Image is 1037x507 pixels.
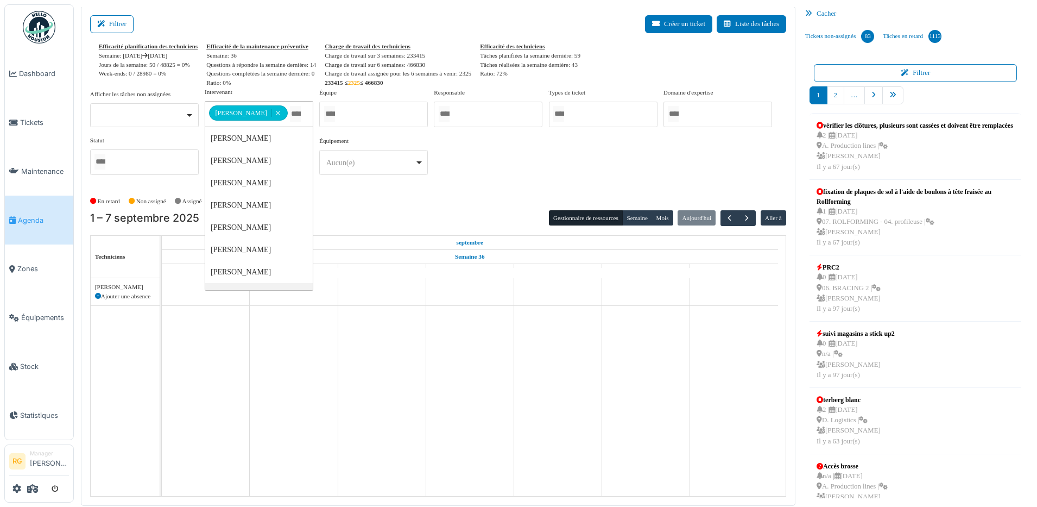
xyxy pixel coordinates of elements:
a: 6 septembre 2025 [635,264,656,278]
div: Semaine: 36 [206,51,316,60]
a: Agenda [5,196,73,245]
div: terberg blanc [817,395,881,405]
a: Statistiques [5,391,73,440]
label: Responsable [434,88,465,97]
button: Mois [652,210,673,226]
a: Maintenance [5,147,73,196]
div: Accès brosse [817,461,888,471]
a: suivi magasins a stick up2 0 |[DATE] n/a | [PERSON_NAME]Il y a 97 jour(s) [814,326,897,383]
div: Ajouter une absence [95,292,155,301]
div: Charge de travail des techniciens [325,42,471,51]
button: Filtrer [814,64,1017,82]
div: Tâches réalisées la semaine dernière: 43 [480,60,580,70]
label: Équipement [319,136,349,146]
a: 4 septembre 2025 [460,264,479,278]
a: PRC2 0 |[DATE] 06. BRACING 2 | [PERSON_NAME]Il y a 97 jour(s) [814,260,883,317]
div: vérifier les clôtures, plusieurs sont cassées et doivent être remplacées [817,121,1013,130]
div: 2 | [DATE] D. Logistics | [PERSON_NAME] Il y a 63 jour(s) [817,405,881,447]
span: Techniciens [95,253,125,260]
div: [PERSON_NAME]-rica [205,283,313,305]
button: Gestionnaire de ressources [549,210,623,226]
div: Jours de la semaine: 50 / 48825 = 0% [99,60,198,70]
span: Tickets [20,117,69,128]
button: Aller à [761,210,786,226]
div: Manager [30,449,69,458]
div: 2 | [DATE] A. Production lines | [PERSON_NAME] Il y a 67 jour(s) [817,130,1013,172]
div: Efficacité planification des techniciens [99,42,198,51]
button: Semaine [622,210,652,226]
a: 1 septembre 2025 [195,264,216,278]
span: Zones [17,264,69,274]
button: Créer un ticket [645,15,712,33]
a: 1 [810,86,827,104]
input: Tous [439,106,450,122]
div: [PERSON_NAME] [205,127,313,149]
a: RG Manager[PERSON_NAME] [9,449,69,475]
div: [PERSON_NAME] [205,216,313,239]
a: 7 septembre 2025 [723,264,745,278]
div: Questions complétées la semaine dernière: 0 [206,69,316,78]
label: Statut [90,136,104,145]
div: suivi magasins a stick up2 [817,329,895,339]
div: [PERSON_NAME] [205,239,313,261]
div: [PERSON_NAME] [205,261,313,283]
label: Types de ticket [549,88,586,97]
a: 2 [827,86,844,104]
nav: pager [810,86,1021,113]
div: PRC2 [817,262,881,272]
label: En retard [98,197,120,206]
span: Dashboard [19,68,69,79]
a: Liste des tâches [717,15,786,33]
label: Équipe [319,88,337,97]
div: Efficacité des techniciens [480,42,580,51]
div: [PERSON_NAME] [209,105,287,121]
div: [PERSON_NAME] [205,149,313,172]
span: Stock [20,361,69,372]
div: Charge de travail assignée pour les 6 semaines à venir: 2325 [325,69,471,78]
input: Tous [290,106,301,122]
span: Maintenance [21,166,69,177]
input: Tous [324,106,335,122]
button: Aujourd'hui [678,210,716,226]
div: 0 | [DATE] 06. BRACING 2 | [PERSON_NAME] Il y a 97 jour(s) [817,272,881,314]
button: Suivant [738,210,756,226]
h2: 1 – 7 septembre 2025 [90,212,199,225]
a: fixation de plaques de sol à l'aide de boulons à tête fraisée au Rollforming 1 |[DATE] 07. ROLFOR... [814,184,1017,251]
a: 1 septembre 2025 [454,236,486,249]
a: Dashboard [5,49,73,98]
div: [PERSON_NAME] [205,194,313,216]
div: fixation de plaques de sol à l'aide de boulons à tête fraisée au Rollforming [817,187,1014,206]
div: Cacher [801,6,1030,22]
button: Précédent [720,210,738,226]
input: Tous [668,106,679,122]
div: Efficacité de la maintenance préventive [206,42,316,51]
div: 1113 [928,30,941,43]
div: Ratio: 0% [206,78,316,87]
li: RG [9,453,26,470]
a: Zones [5,245,73,293]
div: 233415 ≤ ≤ 466830 [325,78,471,87]
div: Charge de travail sur 3 semaines: 233415 [325,51,471,60]
div: Week-ends: 0 / 28980 = 0% [99,69,198,78]
label: Non assigné [136,197,166,206]
img: Badge_color-CXgf-gQk.svg [23,11,55,43]
label: Domaine d'expertise [663,88,713,97]
a: Semaine 36 [452,250,487,264]
div: Aucun(e) [326,157,415,168]
div: Questions à répondre la semaine dernière: 14 [206,60,316,70]
a: terberg blanc 2 |[DATE] D. Logistics | [PERSON_NAME]Il y a 63 jour(s) [814,392,883,449]
label: Intervenant [205,87,232,97]
li: [PERSON_NAME] [30,449,69,473]
div: [PERSON_NAME] [95,283,155,292]
div: Semaine: [DATE] [DATE] [99,51,198,60]
span: Agenda [18,215,69,226]
div: 1 | [DATE] 07. ROLFORMING - 04. profileuse | [PERSON_NAME] Il y a 67 jour(s) [817,206,1014,248]
div: Ratio: 72% [480,69,580,78]
input: Tous [94,154,105,170]
a: Tickets [5,98,73,147]
div: 83 [861,30,874,43]
span: Statistiques [20,410,69,421]
div: [PERSON_NAME] [205,172,313,194]
a: Équipements [5,293,73,342]
span: 2325 [348,79,360,86]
